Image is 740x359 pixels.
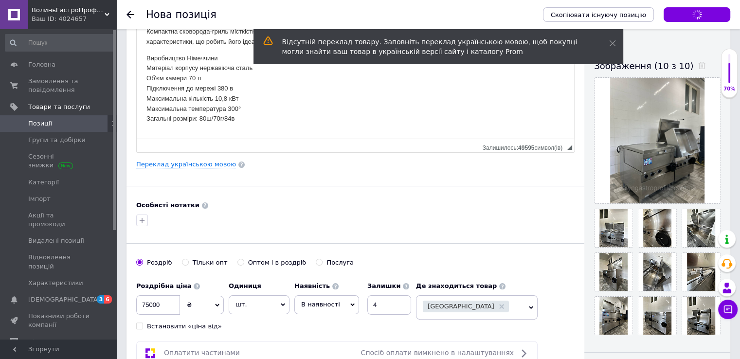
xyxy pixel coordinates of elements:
span: Імпорт [28,195,51,203]
span: Відгуки [28,338,54,346]
span: [DEMOGRAPHIC_DATA] [28,295,100,304]
div: Позиція збережена успішно [282,37,585,47]
input: Пошук [5,34,115,52]
span: Видалені позиції [28,236,84,245]
button: Чат з покупцем [718,300,738,319]
span: Сезонні знижки [28,152,90,170]
span: Характеристики [28,279,83,287]
span: Головна [28,60,55,69]
div: Ваш ID: 4024657 [32,15,117,23]
span: Групи та добірки [28,136,86,144]
div: Відсутній переклад товару. Заповніть переклад українською мовою, щоб покупці могли знайти ваш тов... [282,102,585,122]
span: 3 [97,295,105,304]
span: Показники роботи компанії [28,312,90,329]
span: Товари та послуги [28,103,90,111]
div: Зміни успішно збережені. Незабаром товар почне відображатись у каталозі та на сайті компанії [282,65,585,84]
span: Замовлення та повідомлення [28,77,90,94]
span: 6 [104,295,112,304]
span: ВолиньГастроПрофіль [32,6,105,15]
span: Акції та промокоди [28,211,90,229]
span: Відновлення позицій [28,253,90,270]
span: Позиції [28,119,52,128]
span: Категорії [28,178,59,187]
